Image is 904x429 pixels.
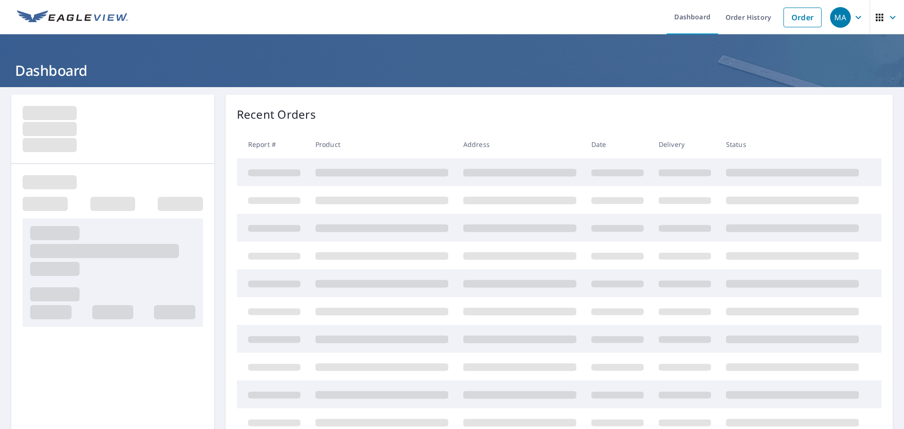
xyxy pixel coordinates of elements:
[584,130,651,158] th: Date
[783,8,822,27] a: Order
[17,10,128,24] img: EV Logo
[830,7,851,28] div: MA
[237,106,316,123] p: Recent Orders
[456,130,584,158] th: Address
[308,130,456,158] th: Product
[718,130,866,158] th: Status
[11,61,893,80] h1: Dashboard
[237,130,308,158] th: Report #
[651,130,718,158] th: Delivery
